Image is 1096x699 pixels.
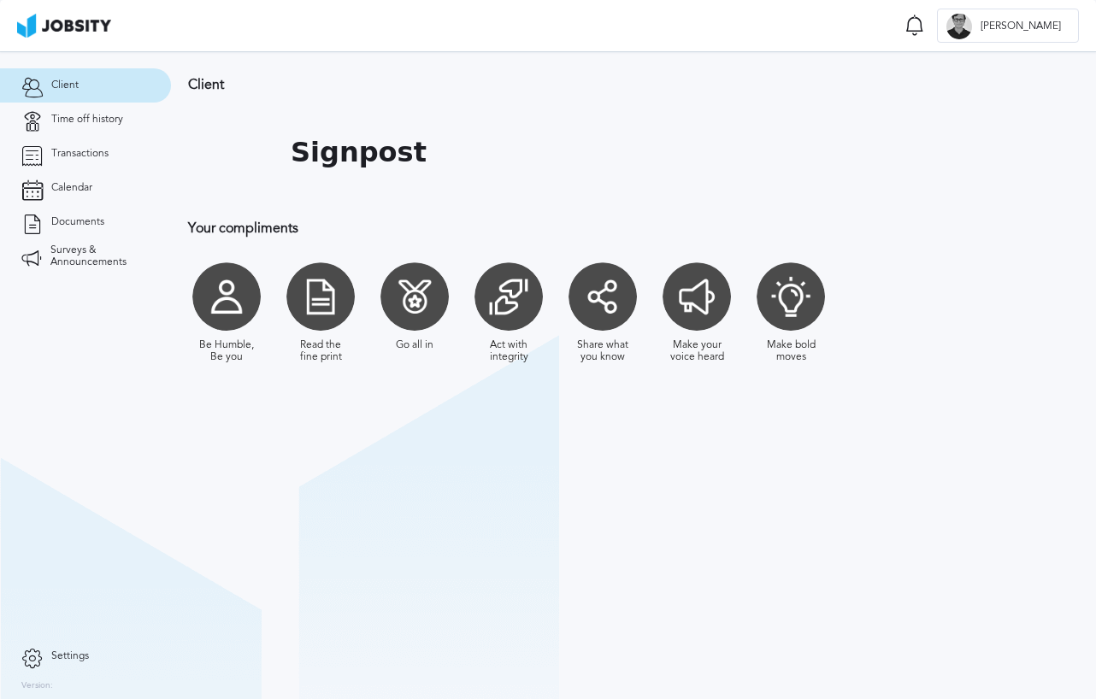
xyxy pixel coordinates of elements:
span: Transactions [51,148,109,160]
div: Make bold moves [761,339,821,363]
span: Calendar [51,182,92,194]
h3: Client [188,77,1079,92]
div: Read the fine print [291,339,351,363]
div: E [946,14,972,39]
div: Go all in [396,339,433,351]
div: Be Humble, Be you [197,339,256,363]
h3: Your compliments [188,220,1079,236]
label: Version: [21,681,53,691]
h1: Signpost [291,137,427,168]
span: [PERSON_NAME] [972,21,1069,32]
button: E[PERSON_NAME] [937,9,1079,43]
div: Act with integrity [479,339,539,363]
img: ab4bad089aa723f57921c736e9817d99.png [17,14,111,38]
span: Documents [51,216,104,228]
div: Make your voice heard [667,339,727,363]
span: Client [51,79,79,91]
span: Time off history [51,114,123,126]
span: Surveys & Announcements [50,244,150,268]
span: Settings [51,650,89,662]
div: Share what you know [573,339,633,363]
